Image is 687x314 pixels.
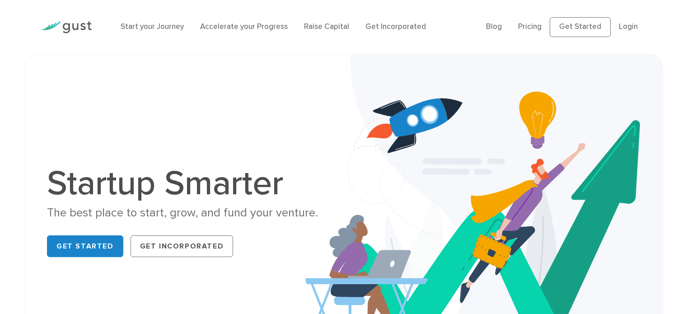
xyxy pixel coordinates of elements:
a: Pricing [518,22,542,31]
a: Start your Journey [121,22,184,31]
a: Get Started [47,235,123,257]
h1: Startup Smarter [47,166,336,201]
a: Get Incorporated [131,235,234,257]
img: Gust Logo [41,21,92,33]
a: Get Started [550,17,611,37]
a: Get Incorporated [365,22,426,31]
div: The best place to start, grow, and fund your venture. [47,205,336,221]
a: Blog [486,22,502,31]
a: Accelerate your Progress [200,22,288,31]
a: Login [619,22,638,31]
a: Raise Capital [304,22,349,31]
